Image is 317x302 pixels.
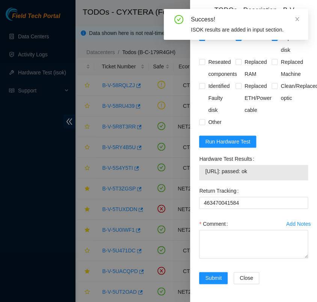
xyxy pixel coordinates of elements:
[214,6,308,26] div: TODOs - Description - B-V-5T3ZGSP
[191,15,299,24] div: Success!
[205,56,240,80] span: Reseated components
[205,116,224,128] span: Other
[199,153,257,165] label: Hardware Test Results
[199,272,228,284] button: Submit
[199,136,256,148] button: Run Hardware Test
[191,26,299,34] div: ISOK results are added in input section.
[205,274,222,282] span: Submit
[278,56,308,80] span: Replaced Machine
[174,15,183,24] span: check-circle
[199,230,308,258] textarea: Comment
[242,56,272,80] span: Replaced RAM
[199,197,308,209] input: Return Tracking
[199,185,242,197] label: Return Tracking
[205,137,250,146] span: Run Hardware Test
[234,272,259,284] button: Close
[205,80,235,116] span: Identified Faulty disk
[242,80,275,116] span: Replaced ETH/Power cable
[286,221,311,226] div: Add Notes
[294,17,300,22] span: close
[205,167,302,175] span: [URL]: passed: ok
[286,218,311,230] button: Add Notes
[240,274,253,282] span: Close
[199,218,231,230] label: Comment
